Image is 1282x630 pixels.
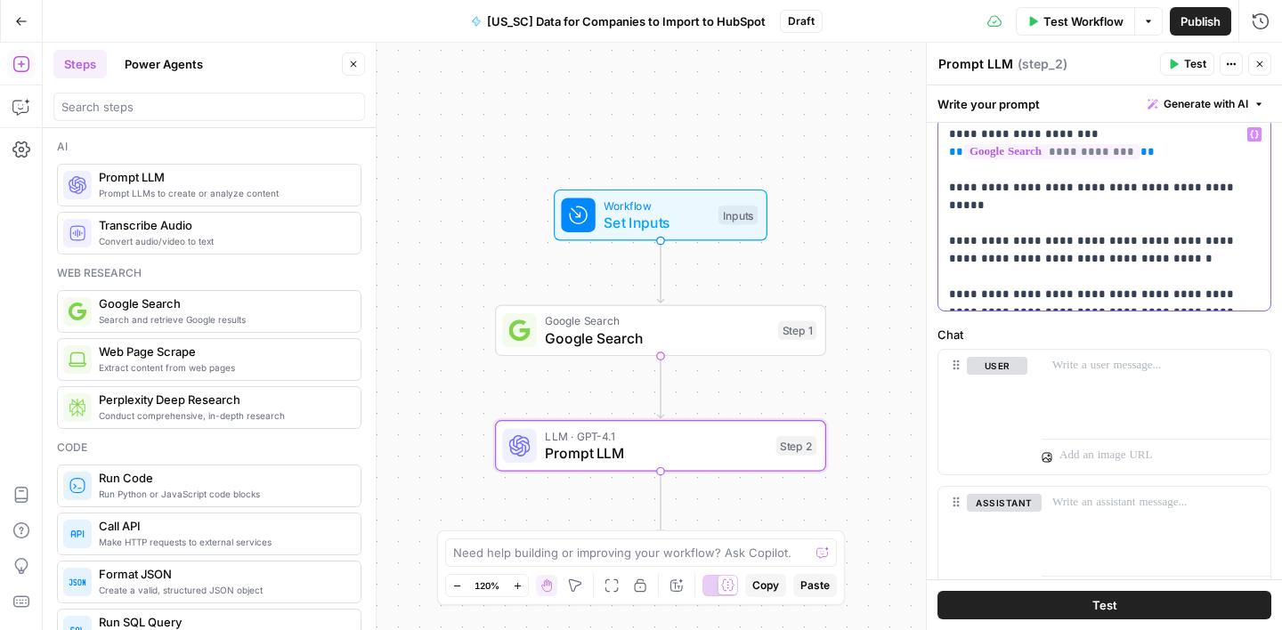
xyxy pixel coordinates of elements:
[487,12,766,30] span: [US_SC] Data for Companies to Import to HubSpot
[938,55,1013,73] textarea: Prompt LLM
[99,535,346,549] span: Make HTTP requests to external services
[1140,93,1271,116] button: Generate with AI
[1160,52,1214,76] button: Test
[657,356,663,418] g: Edge from step_1 to step_2
[745,574,786,597] button: Copy
[718,206,758,225] div: Inputs
[57,440,361,456] div: Code
[545,312,769,329] span: Google Search
[99,517,346,535] span: Call API
[99,168,346,186] span: Prompt LLM
[57,265,361,281] div: Web research
[99,234,346,248] span: Convert audio/video to text
[99,469,346,487] span: Run Code
[927,85,1282,122] div: Write your prompt
[1092,596,1117,614] span: Test
[99,186,346,200] span: Prompt LLMs to create or analyze content
[99,343,346,360] span: Web Page Scrape
[938,350,1027,474] div: user
[657,472,663,534] g: Edge from step_2 to end
[967,494,1042,512] button: assistant
[495,420,826,472] div: LLM · GPT-4.1Prompt LLMStep 2
[495,305,826,357] div: Google SearchGoogle SearchStep 1
[99,408,346,423] span: Conduct comprehensive, in-depth research
[460,7,776,36] button: [US_SC] Data for Companies to Import to HubSpot
[800,577,830,594] span: Paste
[752,577,779,594] span: Copy
[967,357,1027,375] button: user
[776,436,817,456] div: Step 2
[61,98,357,116] input: Search steps
[938,487,1027,611] div: assistant
[1016,7,1134,36] button: Test Workflow
[99,583,346,597] span: Create a valid, structured JSON object
[99,487,346,501] span: Run Python or JavaScript code blocks
[99,216,346,234] span: Transcribe Audio
[99,360,346,375] span: Extract content from web pages
[1184,56,1206,72] span: Test
[53,50,107,78] button: Steps
[475,578,499,593] span: 120%
[1018,55,1067,73] span: ( step_2 )
[545,442,767,464] span: Prompt LLM
[778,321,816,341] div: Step 1
[604,197,710,214] span: Workflow
[788,13,815,29] span: Draft
[1043,12,1124,30] span: Test Workflow
[1170,7,1231,36] button: Publish
[657,241,663,303] g: Edge from start to step_1
[495,190,826,241] div: WorkflowSet InputsInputs
[545,428,767,445] span: LLM · GPT-4.1
[99,565,346,583] span: Format JSON
[545,327,769,349] span: Google Search
[1181,12,1221,30] span: Publish
[114,50,214,78] button: Power Agents
[604,212,710,233] span: Set Inputs
[99,312,346,327] span: Search and retrieve Google results
[937,326,1271,343] label: Chat
[57,139,361,155] div: Ai
[1164,96,1248,112] span: Generate with AI
[793,574,837,597] button: Paste
[99,391,346,408] span: Perplexity Deep Research
[99,295,346,312] span: Google Search
[937,591,1271,619] button: Test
